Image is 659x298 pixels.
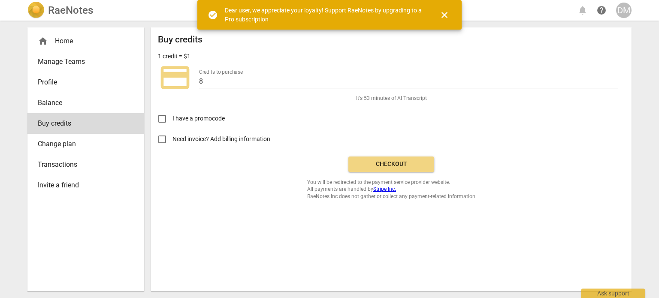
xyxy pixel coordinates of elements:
[27,113,144,134] a: Buy credits
[38,139,127,149] span: Change plan
[38,36,127,46] div: Home
[38,180,127,190] span: Invite a friend
[307,179,475,200] span: You will be redirected to the payment service provider website. All payments are handled by RaeNo...
[355,160,427,169] span: Checkout
[373,186,396,192] a: Stripe Inc.
[38,57,127,67] span: Manage Teams
[225,16,269,23] a: Pro subscription
[172,135,272,144] span: Need invoice? Add billing information
[38,98,127,108] span: Balance
[594,3,609,18] a: Help
[38,36,48,46] span: home
[596,5,607,15] span: help
[27,2,45,19] img: Logo
[27,154,144,175] a: Transactions
[158,60,192,95] span: credit_card
[172,114,225,123] span: I have a promocode
[27,51,144,72] a: Manage Teams
[38,77,127,87] span: Profile
[27,175,144,196] a: Invite a friend
[348,157,434,172] button: Checkout
[208,10,218,20] span: check_circle
[616,3,632,18] button: DM
[434,5,455,25] button: Close
[581,289,645,298] div: Ask support
[27,31,144,51] div: Home
[38,118,127,129] span: Buy credits
[356,95,427,102] span: It's 53 minutes of AI Transcript
[27,93,144,113] a: Balance
[48,4,93,16] h2: RaeNotes
[27,2,93,19] a: LogoRaeNotes
[225,6,424,24] div: Dear user, we appreciate your loyalty! Support RaeNotes by upgrading to a
[158,52,190,61] p: 1 credit = $1
[27,134,144,154] a: Change plan
[27,72,144,93] a: Profile
[38,160,127,170] span: Transactions
[158,34,203,45] h2: Buy credits
[199,69,243,75] label: Credits to purchase
[439,10,450,20] span: close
